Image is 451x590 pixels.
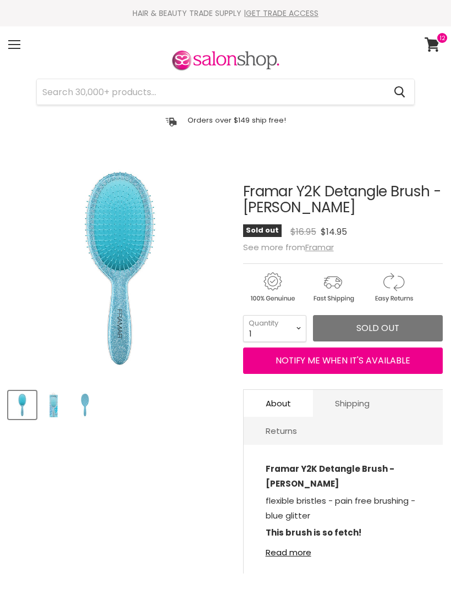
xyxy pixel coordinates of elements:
span: $14.95 [321,225,347,238]
img: Framar Y2K Detangle Brush - Lindsay [72,392,98,418]
select: Quantity [243,315,306,342]
a: About [244,390,313,417]
span: Sold out [243,224,282,237]
button: NOTIFY ME WHEN IT'S AVAILABLE [243,348,443,374]
img: returns.gif [364,271,422,304]
p: Orders over $149 ship free! [188,115,286,125]
span: See more from [243,241,334,253]
b: This brush is so fetch! [266,527,361,538]
button: Framar Y2K Detangle Brush - Lindsay [71,391,99,419]
a: Framar [305,241,334,253]
button: Framar Y2K Detangle Brush - Lindsay [8,391,36,419]
button: Search [385,79,414,104]
form: Product [36,79,415,105]
div: Framar Y2K Detangle Brush - Lindsay image. Click or Scroll to Zoom. [8,156,232,380]
span: $16.95 [290,225,316,238]
button: Framar Y2K Detangle Brush - Lindsay [40,391,68,419]
a: Read more [266,541,421,557]
img: shipping.gif [304,271,362,304]
div: Product thumbnails [7,388,234,419]
img: Framar Y2K Detangle Brush - Lindsay [8,156,232,380]
span: Sold out [356,322,399,334]
img: genuine.gif [243,271,301,304]
strong: Framar Y2K Detangle Brush - [PERSON_NAME] [266,463,394,489]
a: Shipping [313,390,392,417]
a: Returns [244,417,319,444]
p: flexible bristles - pain free brushing - blue glitter [266,493,421,525]
img: Framar Y2K Detangle Brush - Lindsay [41,392,67,418]
h1: Framar Y2K Detangle Brush - [PERSON_NAME] [243,184,443,216]
a: GET TRADE ACCESS [246,8,318,19]
button: Sold out [313,315,443,341]
img: Framar Y2K Detangle Brush - Lindsay [9,392,35,418]
input: Search [37,79,385,104]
